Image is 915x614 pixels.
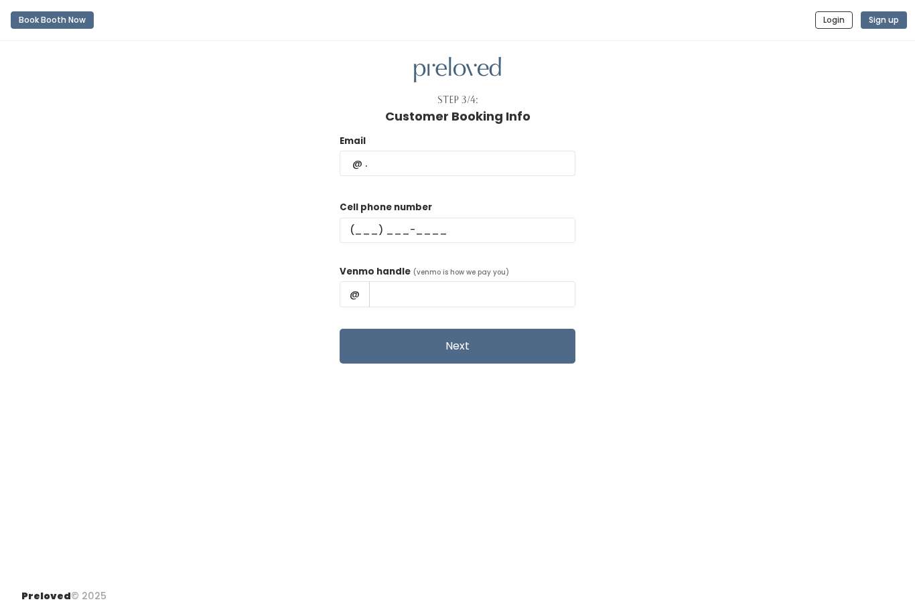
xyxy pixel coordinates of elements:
label: Venmo handle [340,265,411,279]
span: @ [340,281,370,307]
h1: Customer Booking Info [385,110,531,123]
button: Book Booth Now [11,11,94,29]
button: Login [815,11,853,29]
button: Sign up [861,11,907,29]
span: Preloved [21,589,71,603]
span: (venmo is how we pay you) [413,267,509,277]
input: @ . [340,151,575,176]
button: Next [340,329,575,364]
input: (___) ___-____ [340,218,575,243]
div: Step 3/4: [437,93,478,107]
label: Cell phone number [340,201,432,214]
div: © 2025 [21,579,107,603]
img: preloved logo [414,57,501,83]
a: Book Booth Now [11,5,94,35]
label: Email [340,135,366,148]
